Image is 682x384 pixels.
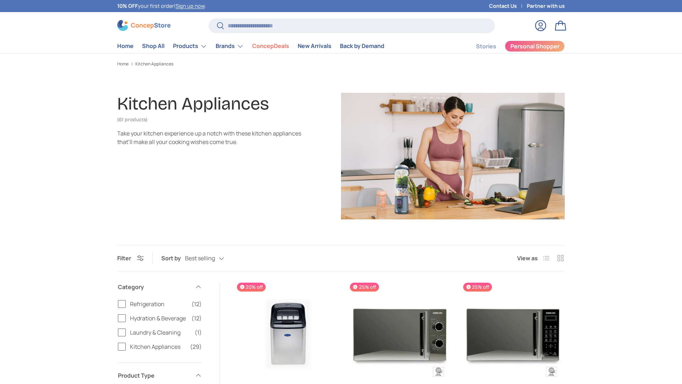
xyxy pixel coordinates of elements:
[169,39,211,53] summary: Products
[117,254,144,262] button: Filter
[130,328,190,337] span: Laundry & Cleaning
[117,39,134,53] a: Home
[117,254,131,262] span: Filter
[117,117,147,123] span: (61 products)
[118,371,190,380] span: Product Type
[117,129,301,146] div: Take your kitchen experience up a notch with these kitchen appliances that’ll make all your cooki...
[191,314,202,322] span: (12)
[185,252,238,265] button: Best selling
[161,254,185,262] label: Sort by
[173,39,207,53] a: Products
[252,39,289,53] a: ConcepDeals
[517,254,538,262] span: View as
[341,93,565,219] img: Kitchen Appliances
[476,39,496,53] a: Stories
[505,41,565,52] a: Personal Shopper
[340,39,384,53] a: Back by Demand
[191,300,202,308] span: (12)
[135,62,173,66] a: Kitchen Appliances
[130,342,186,351] span: Kitchen Appliances
[118,274,202,300] summary: Category
[298,39,331,53] a: New Arrivals
[117,20,170,31] img: ConcepStore
[211,39,248,53] summary: Brands
[175,2,205,9] a: Sign up now
[237,283,266,292] span: 20% off
[510,43,559,49] span: Personal Shopper
[117,2,206,10] p: your first order! .
[190,342,202,351] span: (29)
[459,39,565,53] nav: Secondary
[130,314,187,322] span: Hydration & Beverage
[489,2,527,10] a: Contact Us
[117,39,384,53] nav: Primary
[130,300,187,308] span: Refrigeration
[463,283,492,292] span: 25% off
[142,39,164,53] a: Shop All
[195,328,202,337] span: (1)
[117,62,129,66] a: Home
[117,93,269,114] h1: Kitchen Appliances
[117,2,138,9] strong: 10% OFF
[117,61,565,67] nav: Breadcrumbs
[350,283,379,292] span: 25% off
[185,255,215,262] span: Best selling
[527,2,565,10] a: Partner with us
[216,39,244,53] a: Brands
[118,283,190,291] span: Category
